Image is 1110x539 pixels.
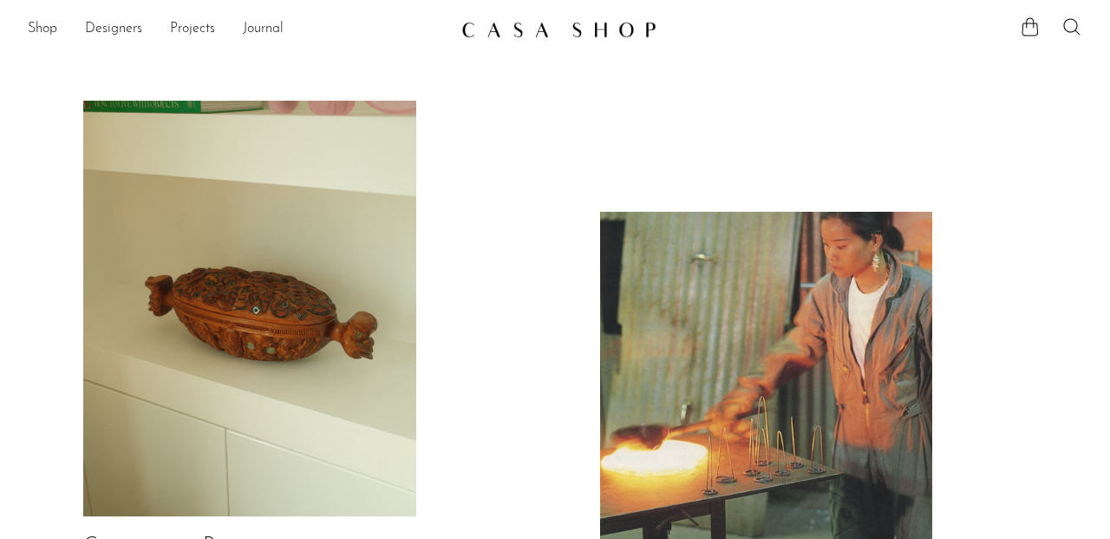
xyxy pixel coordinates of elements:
[28,18,57,41] a: Shop
[85,18,142,41] a: Designers
[170,18,215,41] a: Projects
[28,15,447,44] nav: Desktop navigation
[28,15,447,44] ul: NEW HEADER MENU
[243,18,284,41] a: Journal
[83,101,416,517] img: Conversation Piece: Devon Made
